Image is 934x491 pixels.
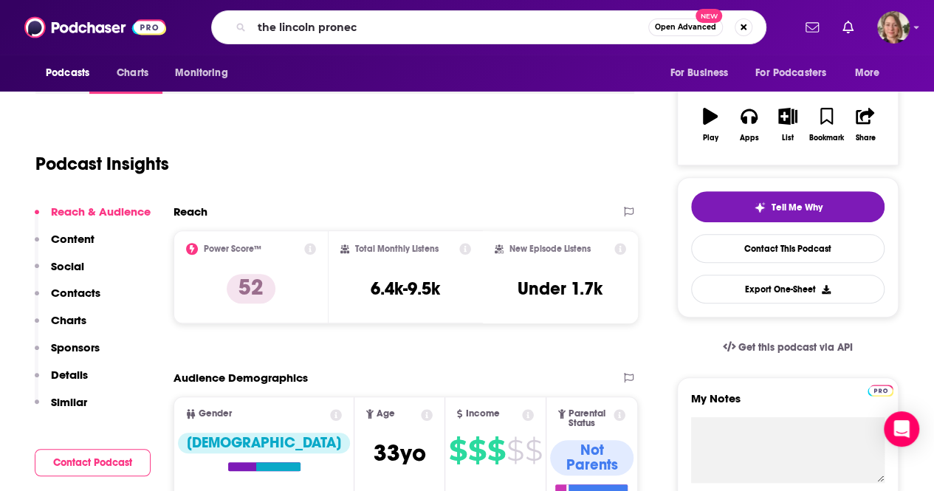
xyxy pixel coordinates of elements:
p: Reach & Audience [51,205,151,219]
div: Open Intercom Messenger [884,411,919,447]
h2: Audience Demographics [174,371,308,385]
span: $ [468,439,486,462]
p: Similar [51,395,87,409]
a: Pro website [868,382,893,396]
span: Open Advanced [655,24,716,31]
button: open menu [659,59,746,87]
button: open menu [35,59,109,87]
img: User Profile [877,11,910,44]
a: Show notifications dropdown [800,15,825,40]
button: Sponsors [35,340,100,368]
div: Play [703,134,718,143]
label: My Notes [691,391,885,417]
button: Social [35,259,84,286]
h3: 6.4k-9.5k [371,278,440,300]
button: Details [35,368,88,395]
span: $ [487,439,505,462]
p: 52 [227,274,275,303]
h2: New Episode Listens [509,244,591,254]
img: tell me why sparkle [754,202,766,213]
img: Podchaser - Follow, Share and Rate Podcasts [24,13,166,41]
a: Charts [107,59,157,87]
a: Show notifications dropdown [837,15,859,40]
p: Charts [51,313,86,327]
div: Bookmark [809,134,844,143]
a: Contact This Podcast [691,234,885,263]
span: Gender [199,409,232,419]
span: 33 yo [374,439,426,467]
button: open menu [165,59,247,87]
button: Open AdvancedNew [648,18,723,36]
button: Content [35,232,95,259]
button: open menu [845,59,899,87]
button: tell me why sparkleTell Me Why [691,191,885,222]
button: List [769,98,807,151]
span: Parental Status [569,409,611,428]
span: For Podcasters [755,63,826,83]
h2: Reach [174,205,207,219]
span: Logged in as AriFortierPr [877,11,910,44]
button: Similar [35,395,87,422]
button: Share [846,98,885,151]
div: List [782,134,794,143]
button: Show profile menu [877,11,910,44]
button: Contacts [35,286,100,313]
button: Charts [35,313,86,340]
span: Monitoring [175,63,227,83]
button: Reach & Audience [35,205,151,232]
button: Export One-Sheet [691,275,885,303]
span: Tell Me Why [772,202,823,213]
span: Charts [117,63,148,83]
span: $ [525,439,542,462]
p: Details [51,368,88,382]
h1: Podcast Insights [35,153,169,175]
div: Search podcasts, credits, & more... [211,10,766,44]
span: Income [465,409,499,419]
p: Contacts [51,286,100,300]
button: Contact Podcast [35,449,151,476]
span: $ [507,439,523,462]
button: Apps [729,98,768,151]
div: Not Parents [550,440,633,475]
button: Bookmark [807,98,845,151]
p: Sponsors [51,340,100,354]
span: More [855,63,880,83]
span: For Business [670,63,728,83]
p: Social [51,259,84,273]
div: [DEMOGRAPHIC_DATA] [178,433,350,453]
h2: Power Score™ [204,244,261,254]
span: Age [377,409,395,419]
img: Podchaser Pro [868,385,893,396]
span: $ [449,439,467,462]
a: Get this podcast via API [711,329,865,365]
h2: Total Monthly Listens [355,244,439,254]
p: Content [51,232,95,246]
span: New [696,9,722,23]
div: Share [855,134,875,143]
button: open menu [746,59,848,87]
span: Podcasts [46,63,89,83]
div: Apps [740,134,759,143]
button: Play [691,98,729,151]
span: Get this podcast via API [738,341,853,354]
input: Search podcasts, credits, & more... [252,16,648,39]
h3: Under 1.7k [518,278,602,300]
